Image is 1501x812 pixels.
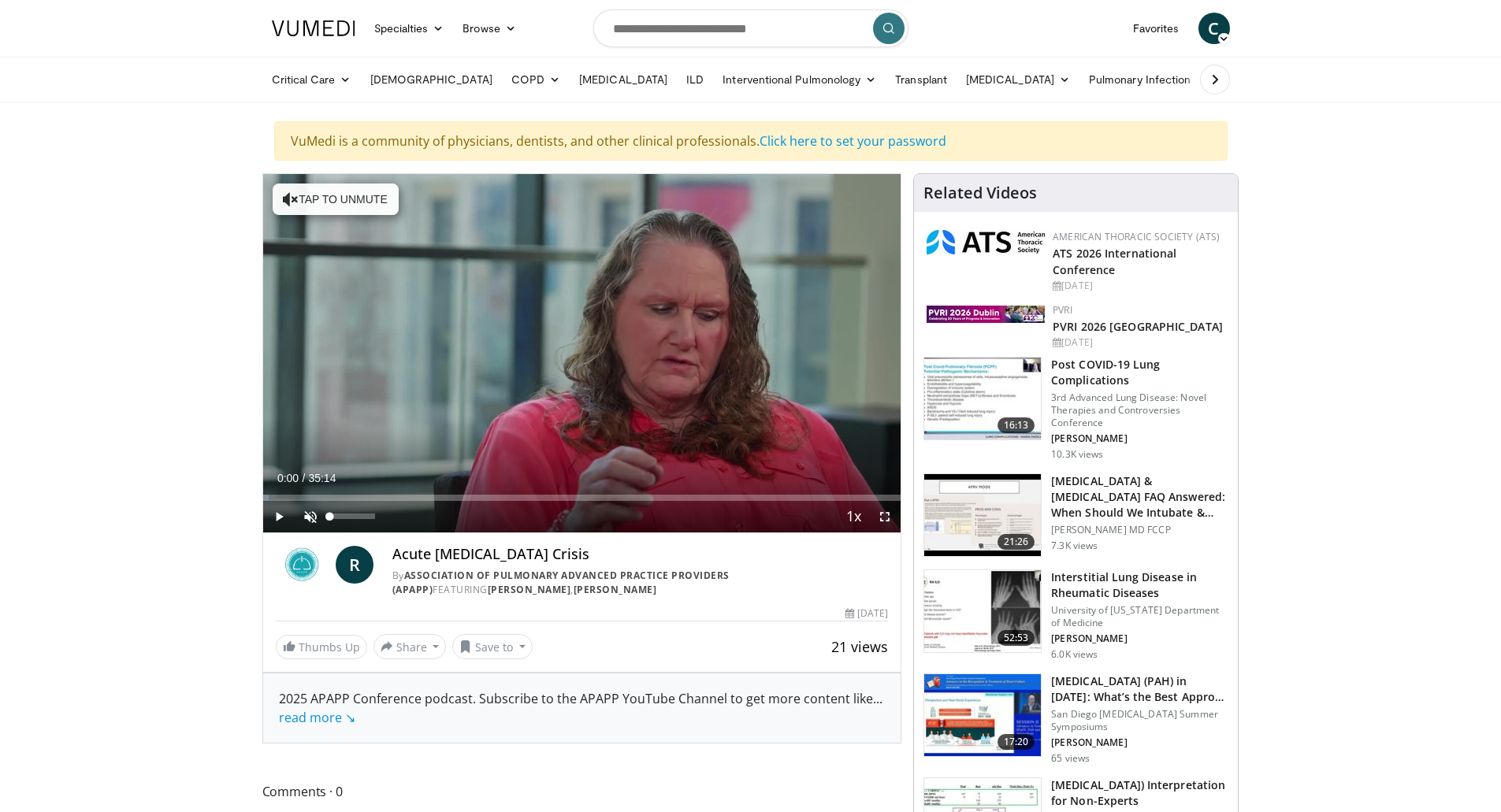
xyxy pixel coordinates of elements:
[263,495,901,501] div: Progress Bar
[1051,632,1228,645] p: [PERSON_NAME]
[1051,648,1098,661] p: 6.0K views
[924,570,1041,652] img: 9d501fbd-9974-4104-9b57-c5e924c7b363.150x105_q85_crop-smart_upscale.jpg
[1051,604,1228,629] p: University of [US_STATE] Department of Medicine
[570,64,677,95] a: [MEDICAL_DATA]
[392,546,889,563] h4: Acute [MEDICAL_DATA] Crisis
[923,357,1228,461] a: 16:13 Post COVID-19 Lung Complications 3rd Advanced Lung Disease: Novel Therapies and Controversi...
[1053,336,1225,350] div: [DATE]
[923,473,1228,557] a: 21:26 [MEDICAL_DATA] & [MEDICAL_DATA] FAQ Answered: When Should We Intubate & How Do We Adj… [PER...
[453,13,526,44] a: Browse
[998,630,1035,646] span: 52:53
[502,64,570,95] a: COPD
[924,358,1041,439] img: 667297da-f7fe-4586-84bf-5aeb1aa9adcb.150x105_q85_crop-smart_upscale.jpg
[1051,391,1228,429] p: 3rd Advanced Lung Disease: Novel Therapies and Controversies Conference
[1051,448,1103,461] p: 10.3K views
[330,514,375,519] div: Volume Level
[838,501,869,532] button: Playback Rate
[303,472,306,484] span: /
[760,132,946,150] a: Click here to set your password
[263,501,295,532] button: Play
[998,534,1035,550] span: 21:26
[1051,752,1090,765] p: 65 views
[276,546,329,584] img: Association of Pulmonary Advanced Practice Providers (APAPP)
[361,64,502,95] a: [DEMOGRAPHIC_DATA]
[336,546,373,584] a: R
[272,20,355,36] img: VuMedi Logo
[1198,13,1230,44] a: C
[574,583,657,596] a: [PERSON_NAME]
[886,64,957,95] a: Transplant
[1053,319,1223,334] a: PVRI 2026 [GEOGRAPHIC_DATA]
[488,583,571,596] a: [PERSON_NAME]
[262,64,361,95] a: Critical Care
[1051,357,1228,388] h3: Post COVID-19 Lung Complications
[957,64,1079,95] a: [MEDICAL_DATA]
[1053,279,1225,293] div: [DATE]
[923,569,1228,661] a: 52:53 Interstitial Lung Disease in Rheumatic Diseases University of [US_STATE] Department of Medi...
[1051,673,1228,705] h3: [MEDICAL_DATA] (PAH) in [DATE]: What’s the Best Appro…
[927,230,1045,254] img: 31f0e357-1e8b-4c70-9a73-47d0d0a8b17d.png.150x105_q85_autocrop_double_scale_upscale_version-0.2.jpg
[308,472,336,484] span: 35:14
[276,635,367,659] a: Thumbs Up
[923,184,1037,202] h4: Related Videos
[262,781,902,802] span: Comments 0
[1124,13,1189,44] a: Favorites
[452,634,533,659] button: Save to
[1051,473,1228,521] h3: [MEDICAL_DATA] & [MEDICAL_DATA] FAQ Answered: When Should We Intubate & How Do We Adj…
[1051,777,1228,809] h3: [MEDICAL_DATA]) Interpretation for Non-Experts
[1051,432,1228,445] p: [PERSON_NAME]
[277,472,299,484] span: 0:00
[998,734,1035,750] span: 17:20
[927,306,1045,323] img: 33783847-ac93-4ca7-89f8-ccbd48ec16ca.webp.150x105_q85_autocrop_double_scale_upscale_version-0.2.jpg
[295,501,326,532] button: Unmute
[924,474,1041,556] img: 0f7493d4-2bdb-4f17-83da-bd9accc2ebef.150x105_q85_crop-smart_upscale.jpg
[373,634,447,659] button: Share
[677,64,713,95] a: ILD
[273,184,399,215] button: Tap to unmute
[869,501,901,532] button: Fullscreen
[365,13,454,44] a: Specialties
[998,417,1035,433] span: 16:13
[831,637,888,656] span: 21 views
[923,673,1228,765] a: 17:20 [MEDICAL_DATA] (PAH) in [DATE]: What’s the Best Appro… San Diego [MEDICAL_DATA] Summer Symp...
[274,121,1228,161] div: VuMedi is a community of physicians, dentists, and other clinical professionals.
[1053,230,1220,243] a: American Thoracic Society (ATS)
[263,174,901,533] video-js: Video Player
[392,569,889,597] div: By FEATURING ,
[1051,539,1098,552] p: 7.3K views
[1051,708,1228,733] p: San Diego [MEDICAL_DATA] Summer Symposiums
[279,709,355,726] a: read more ↘
[845,606,888,621] div: [DATE]
[279,690,882,726] span: ...
[1079,64,1216,95] a: Pulmonary Infection
[1051,569,1228,601] h3: Interstitial Lung Disease in Rheumatic Diseases
[279,689,886,727] div: 2025 APAPP Conference podcast. Subscribe to the APAPP YouTube Channel to get more content like
[392,569,730,596] a: Association of Pulmonary Advanced Practice Providers (APAPP)
[713,64,886,95] a: Interventional Pulmonology
[1053,246,1176,277] a: ATS 2026 International Conference
[1051,524,1228,536] p: [PERSON_NAME] MD FCCP
[1053,303,1072,317] a: PVRI
[1051,736,1228,749] p: [PERSON_NAME]
[924,674,1041,756] img: 26f678e4-4e89-4aa0-bcfd-d0ab778d816e.150x105_q85_crop-smart_upscale.jpg
[593,9,908,47] input: Search topics, interventions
